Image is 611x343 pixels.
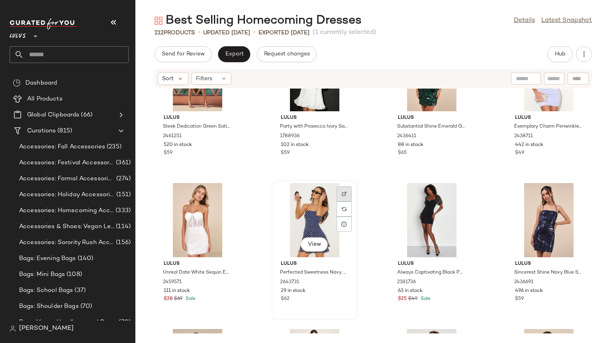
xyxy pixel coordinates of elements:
span: Accessories: Homecoming Accessories [19,206,114,215]
span: Lulus [10,27,26,41]
img: svg%3e [342,207,347,211]
span: $59 [164,150,172,157]
span: • [253,28,255,37]
span: 1788936 [280,133,300,140]
span: Bags: School Bags [19,286,73,295]
div: Products [155,29,195,37]
span: Always Captivating Black Puff Sleeve Bodycon Mini Dress [397,269,465,276]
span: Bags: Vegan Handbags and Purses [19,318,117,327]
span: (140) [76,254,94,263]
span: Bags: Shoulder Bags [19,302,79,311]
p: updated [DATE] [203,29,250,37]
span: Dashboard [25,79,57,88]
span: 2436691 [514,279,533,286]
span: (333) [114,206,131,215]
span: Global Clipboards [27,110,79,120]
img: svg%3e [342,191,347,196]
span: Sincerest Shine Navy Blue Sequin Lace-Up Mini Dress [514,269,582,276]
span: (156) [114,238,131,247]
button: Export [218,46,250,62]
span: Party with Prosecco Ivory Satin Tie-Back Mini Dress [280,123,348,130]
span: Substantial Shine Emerald Green Sequin Backless Mini Dress [397,123,465,130]
span: (151) [115,190,131,199]
span: 496 in stock [515,288,543,295]
span: $65 [398,150,407,157]
span: All Products [27,95,63,104]
span: Bags: Evening Bags [19,254,76,263]
img: svg%3e [155,17,163,25]
img: svg%3e [13,79,21,87]
span: Sleek Dedication Green Satin Plisse Cutout Tiered Mini Dress [163,123,231,130]
span: Accessories: Formal Accessories [19,174,115,183]
span: 442 in stock [515,142,543,149]
span: 2461251 [163,133,182,140]
span: 63 in stock [398,288,423,295]
img: svg%3e [10,325,16,332]
span: $62 [281,296,290,303]
span: (1 currently selected) [313,28,376,37]
a: Latest Snapshot [541,16,592,26]
span: (70) [117,318,131,327]
span: Lulus [164,260,231,268]
span: $69 [174,296,182,303]
span: Sale [419,296,431,302]
button: Hub [547,46,573,62]
span: (235) [105,142,121,152]
button: Send for Review [155,46,211,62]
span: 2643731 [280,279,299,286]
span: Exemplary Charm Periwinkle Strapless Ruched Bodycon Mini Dress [514,123,582,130]
span: Bags: Mini Bags [19,270,65,279]
span: 88 in stock [398,142,423,149]
span: Lulus [281,260,349,268]
span: 102 in stock [281,142,309,149]
p: Exported [DATE] [258,29,309,37]
span: $49 [515,150,524,157]
button: Request changes [257,46,317,62]
span: (274) [115,174,131,183]
span: Send for Review [161,51,205,57]
span: Sort [162,75,174,83]
img: 11876161_2459571.jpg [157,183,238,257]
span: 2438711 [514,133,533,140]
span: Lulus [398,114,466,122]
span: Hub [554,51,566,57]
span: $25 [398,296,407,303]
span: (815) [56,126,72,136]
span: Lulus [281,114,349,122]
span: 520 in stock [164,142,192,149]
span: (114) [114,222,131,231]
span: Unreal Date White Sequin Embroidered Strapless Mini Dress [163,269,231,276]
span: Curations [27,126,56,136]
span: 2459571 [163,279,182,286]
span: 212 [155,30,164,36]
span: [PERSON_NAME] [19,324,74,333]
span: Accessories: Festival Accessories [19,158,114,168]
span: (37) [73,286,86,295]
span: Lulus [398,260,466,268]
span: Export [225,51,243,57]
span: Accessories: Sorority Rush Accessories [19,238,114,247]
span: 29 in stock [281,288,305,295]
span: • [198,28,200,37]
span: Lulus [164,114,231,122]
span: Accessories & Shoes: Vegan Leather [19,222,114,231]
span: $59 [281,150,290,157]
img: cfy_white_logo.C9jOOHJF.svg [10,18,77,30]
span: $59 [515,296,524,303]
span: (108) [65,270,82,279]
span: (66) [79,110,92,120]
span: Accessories: Holiday Accessories [19,190,115,199]
span: 2181736 [397,279,416,286]
button: View [301,237,328,252]
span: (70) [79,302,92,311]
span: $28 [164,296,172,303]
span: View [307,241,321,248]
span: 111 in stock [164,288,190,295]
span: $49 [408,296,417,303]
span: (361) [114,158,131,168]
img: 10534841_2181736.jpg [392,183,472,257]
span: Lulus [515,114,583,122]
span: Lulus [515,260,583,268]
span: Filters [196,75,212,83]
span: Request changes [264,51,310,57]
